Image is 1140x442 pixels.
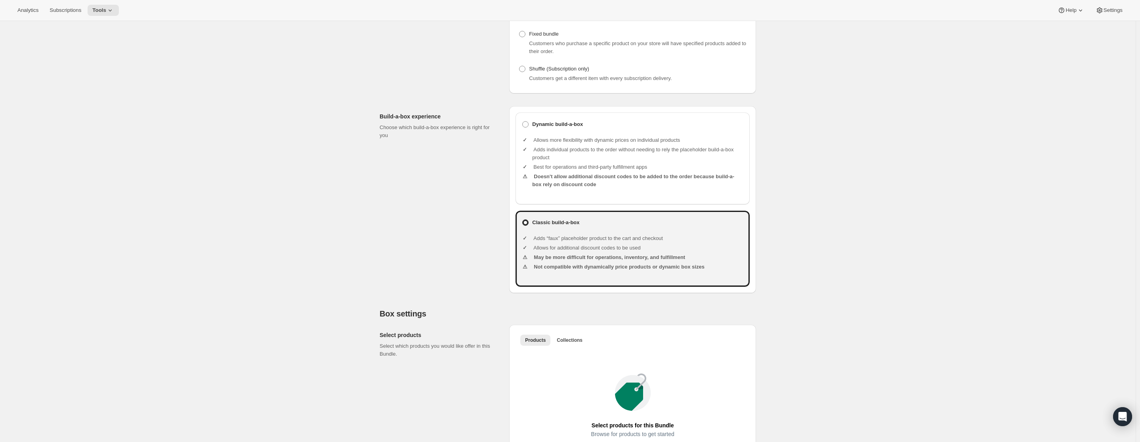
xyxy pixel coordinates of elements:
li: Adds “faux” placeholder product to the cart and checkout [532,234,743,242]
li: Allows for additional discount codes to be used [532,244,743,252]
span: Tools [92,7,106,13]
span: Help [1066,7,1076,13]
span: Settings [1104,7,1123,13]
span: Select products for this Bundle [592,420,674,431]
p: Select which products you would like offer in this Bundle. [380,342,496,358]
p: Choose which build-a-box experience is right for you [380,124,496,139]
span: Analytics [17,7,38,13]
b: Classic build-a-box [532,219,579,225]
li: Best for operations and third-party fulfillment apps [532,163,743,171]
div: Open Intercom Messenger [1113,407,1132,426]
span: Customers who purchase a specific product on your store will have specified products added to the... [529,40,746,54]
h2: Build-a-box experience [380,112,496,120]
button: Tools [88,5,119,16]
span: Fixed bundle [529,31,558,37]
button: Subscriptions [45,5,86,16]
li: Not compatible with dynamically price products or dynamic box sizes [532,263,743,271]
button: Analytics [13,5,43,16]
h2: Box settings [380,309,756,318]
span: Subscriptions [50,7,81,13]
li: Allows more flexibility with dynamic prices on individual products [532,136,743,144]
span: Products [525,337,546,343]
button: Settings [1091,5,1127,16]
span: Customers get a different item with every subscription delivery. [529,75,672,81]
b: Dynamic build-a-box [532,120,583,128]
li: Doesn't allow additional discount codes to be added to the order because build-a-box rely on disc... [532,173,743,189]
li: Adds individual products to the order without needing to rely the placeholder build-a-box product [532,146,743,162]
button: Help [1053,5,1089,16]
span: Browse for products to get started [591,429,674,440]
span: Shuffle (Subscription only) [529,66,589,72]
li: May be more difficult for operations, inventory, and fulfillment [532,253,743,261]
span: Collections [557,337,582,343]
h2: Select products [380,331,496,339]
